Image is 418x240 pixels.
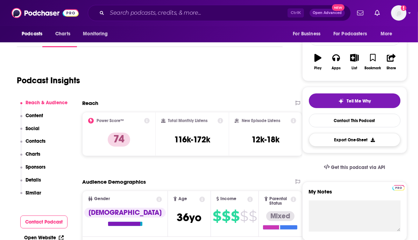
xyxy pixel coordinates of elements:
[22,29,42,39] span: Podcasts
[354,7,366,19] a: Show notifications dropdown
[20,126,40,139] button: Social
[364,49,382,75] button: Bookmark
[97,118,124,123] h2: Power Score™
[83,29,108,39] span: Monitoring
[177,211,202,224] span: 36 yo
[318,159,391,176] a: Get this podcast via API
[382,49,400,75] button: Share
[332,66,341,70] div: Apps
[88,5,351,21] div: Search podcasts, credits, & more...
[309,114,401,127] a: Contact This Podcast
[84,208,166,218] div: [DEMOGRAPHIC_DATA]
[26,177,41,183] p: Details
[381,29,392,39] span: More
[26,151,40,157] p: Charts
[391,5,406,21] button: Show profile menu
[26,164,45,170] p: Sponsors
[107,7,288,19] input: Search podcasts, credits, & more...
[266,211,295,221] div: Mixed
[20,190,42,203] button: Similar
[401,5,406,11] svg: Add a profile image
[345,49,363,75] button: List
[20,138,46,151] button: Contacts
[174,134,210,145] h3: 116k-172k
[313,11,342,15] span: Open Advanced
[392,185,405,191] img: Podchaser Pro
[347,98,371,104] span: Tell Me Why
[309,188,401,200] label: My Notes
[331,164,385,170] span: Get this podcast via API
[26,113,43,119] p: Content
[338,98,344,104] img: tell me why sparkle
[82,100,98,106] h2: Reach
[333,29,367,39] span: For Podcasters
[392,184,405,191] a: Pro website
[314,66,321,70] div: Play
[20,151,41,164] button: Charts
[20,100,68,113] button: Reach & Audience
[168,118,208,123] h2: Total Monthly Listens
[372,7,383,19] a: Show notifications dropdown
[220,197,236,201] span: Income
[240,211,248,222] span: $
[288,8,304,17] span: Ctrl K
[20,177,41,190] button: Details
[94,197,110,201] span: Gender
[376,27,401,41] button: open menu
[332,4,345,11] span: New
[309,49,327,75] button: Play
[391,5,406,21] span: Logged in as shubbardidpr
[231,211,239,222] span: $
[310,9,345,17] button: Open AdvancedNew
[391,5,406,21] img: User Profile
[55,29,70,39] span: Charts
[17,27,51,41] button: open menu
[20,216,68,228] button: Contact Podcast
[26,138,45,144] p: Contacts
[178,197,187,201] span: Age
[352,66,357,70] div: List
[26,126,40,132] p: Social
[26,100,68,106] p: Reach & Audience
[20,113,43,126] button: Content
[26,190,41,196] p: Similar
[17,75,80,86] h1: Podcast Insights
[309,93,401,108] button: tell me why sparkleTell Me Why
[269,197,289,206] span: Parental Status
[364,66,381,70] div: Bookmark
[20,164,46,177] button: Sponsors
[309,133,401,147] button: Export One-Sheet
[51,27,75,41] a: Charts
[82,178,146,185] h2: Audience Demographics
[329,27,377,41] button: open menu
[249,211,257,222] span: $
[327,49,345,75] button: Apps
[242,118,280,123] h2: New Episode Listens
[251,134,279,145] h3: 12k-18k
[12,6,79,20] img: Podchaser - Follow, Share and Rate Podcasts
[108,133,130,147] p: 74
[288,27,329,41] button: open menu
[222,211,230,222] span: $
[293,29,320,39] span: For Business
[78,27,117,41] button: open menu
[213,211,221,222] span: $
[387,66,396,70] div: Share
